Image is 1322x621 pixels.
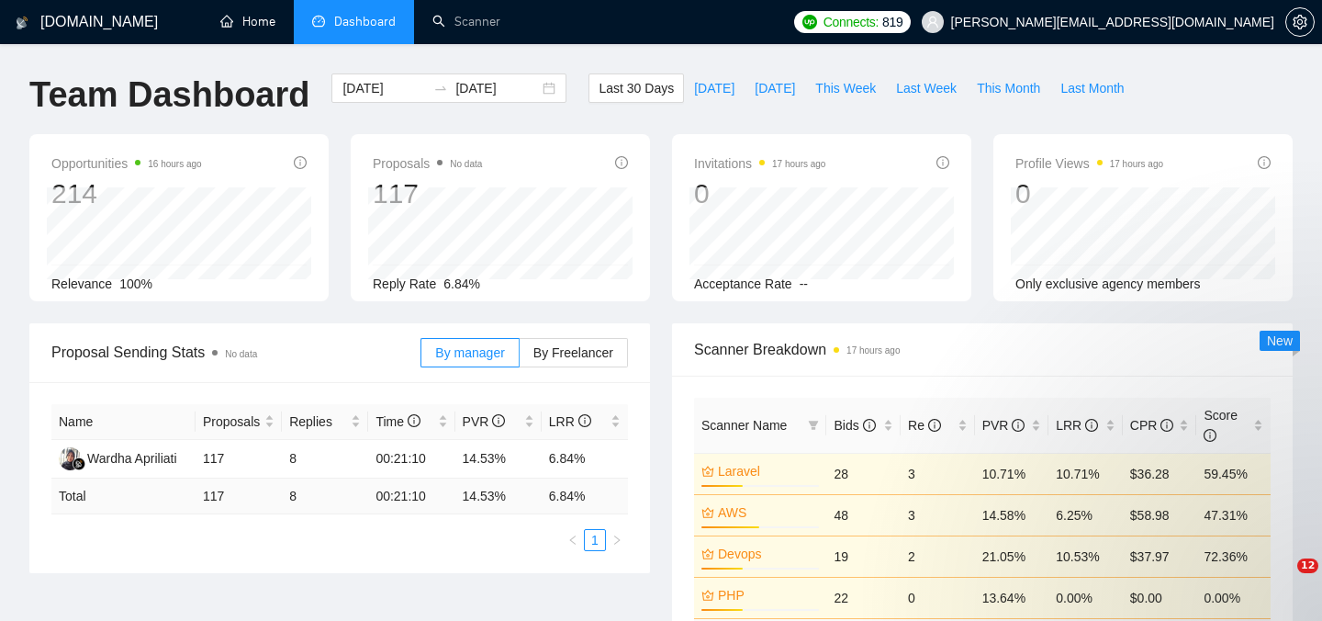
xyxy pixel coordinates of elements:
li: Next Page [606,529,628,551]
input: End date [455,78,539,98]
td: 117 [196,440,282,479]
span: user [926,16,939,28]
span: setting [1286,15,1314,29]
button: Last 30 Days [588,73,684,103]
span: filter [804,412,823,439]
span: Reply Rate [373,277,436,291]
span: LRR [1056,418,1098,433]
td: 48 [826,494,901,536]
span: right [611,535,622,546]
td: 22 [826,577,901,618]
td: 00:21:10 [368,479,454,514]
span: info-circle [492,414,505,427]
span: info-circle [1012,419,1025,432]
th: Replies [282,404,368,440]
span: swap-right [433,81,448,96]
button: [DATE] [684,73,745,103]
button: setting [1285,7,1315,37]
img: upwork-logo.png [802,15,817,29]
th: Proposals [196,404,282,440]
span: 12 [1297,559,1318,573]
a: Laravel [718,461,815,481]
a: Devops [718,544,815,564]
td: 6.84% [542,440,628,479]
span: info-circle [578,414,591,427]
span: Last Month [1060,78,1124,98]
div: Wardha Apriliati [87,448,177,469]
td: 2 [901,536,975,577]
td: 3 [901,494,975,536]
span: [DATE] [755,78,795,98]
span: Opportunities [51,152,202,175]
input: Start date [342,78,426,98]
time: 17 hours ago [846,345,900,356]
span: -- [800,277,808,291]
span: Proposals [373,152,482,175]
li: Previous Page [562,529,584,551]
img: gigradar-bm.png [73,457,85,470]
span: dashboard [312,15,325,28]
span: [DATE] [694,78,734,98]
button: left [562,529,584,551]
h1: Team Dashboard [29,73,309,117]
span: By manager [435,345,504,360]
a: homeHome [220,14,275,29]
button: Last Week [886,73,967,103]
span: info-circle [863,419,876,432]
td: 00:21:10 [368,440,454,479]
span: Connects: [823,12,879,32]
span: Proposal Sending Stats [51,341,420,364]
span: 6.84% [443,277,480,291]
td: 6.84 % [542,479,628,514]
span: 819 [882,12,902,32]
a: searchScanner [432,14,500,29]
iframe: Intercom live chat [1260,559,1304,603]
span: No data [450,159,482,169]
time: 16 hours ago [148,159,201,169]
td: 117 [196,479,282,514]
span: crown [701,548,714,560]
span: CPR [1130,418,1173,433]
img: logo [16,8,28,38]
span: Profile Views [1015,152,1163,175]
time: 17 hours ago [772,159,825,169]
span: Only exclusive agency members [1015,277,1201,291]
td: 0.00% [1048,577,1123,618]
span: Scanner Name [701,418,787,433]
th: Name [51,404,196,440]
span: info-circle [1085,419,1098,432]
span: info-circle [936,156,949,169]
span: left [567,535,578,546]
a: AWS [718,502,815,523]
span: Time [375,414,420,429]
span: Relevance [51,277,112,291]
span: Last 30 Days [599,78,674,98]
span: PVR [463,414,506,429]
div: 0 [694,176,825,211]
div: 214 [51,176,202,211]
time: 17 hours ago [1110,159,1163,169]
span: Score [1204,408,1238,443]
span: This Week [815,78,876,98]
span: Invitations [694,152,825,175]
span: No data [225,349,257,359]
a: PHP [718,585,815,605]
span: Scanner Breakdown [694,338,1271,361]
span: crown [701,506,714,519]
button: right [606,529,628,551]
span: LRR [549,414,591,429]
span: info-circle [408,414,420,427]
div: 117 [373,176,482,211]
td: 14.53 % [455,479,542,514]
span: to [433,81,448,96]
span: info-circle [1204,429,1216,442]
button: This Month [967,73,1050,103]
button: [DATE] [745,73,805,103]
span: crown [701,589,714,602]
span: info-circle [615,156,628,169]
a: WAWardha Apriliati [59,450,177,465]
span: New [1267,333,1293,348]
span: By Freelancer [533,345,613,360]
button: This Week [805,73,886,103]
td: $0.00 [1123,577,1197,618]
